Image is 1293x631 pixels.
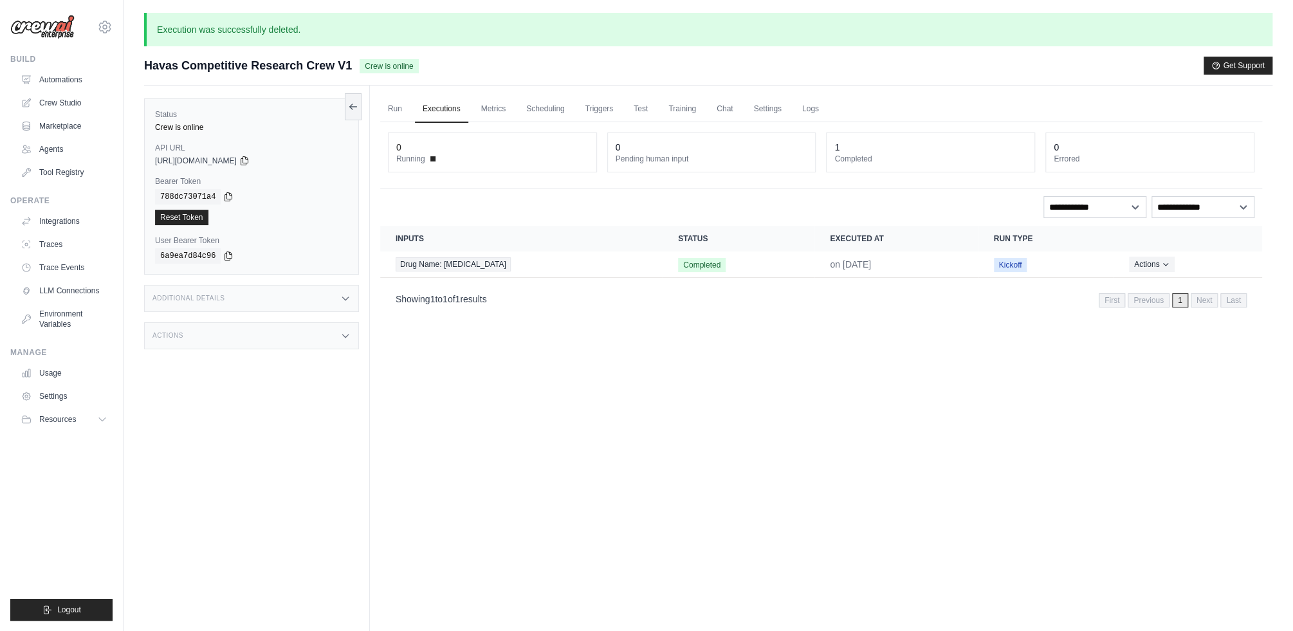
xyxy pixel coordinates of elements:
dt: Pending human input [616,154,808,164]
a: Traces [15,234,113,255]
code: 788dc73071a4 [155,189,221,205]
a: Marketplace [15,116,113,136]
a: Agents [15,139,113,160]
span: Havas Competitive Research Crew V1 [144,57,352,75]
label: Bearer Token [155,176,348,187]
img: Logo [10,15,75,39]
span: 1 [455,294,460,304]
label: API URL [155,143,348,153]
a: Metrics [473,96,514,123]
a: Logs [794,96,827,123]
a: Settings [746,96,789,123]
div: 0 [616,141,621,154]
div: 0 [396,141,401,154]
p: Showing to of results [396,293,487,306]
span: 1 [443,294,448,304]
h3: Actions [152,332,183,340]
a: Chat [709,96,740,123]
a: Integrations [15,211,113,232]
a: Crew Studio [15,93,113,113]
p: Execution was successfully deleted. [144,13,1272,46]
time: June 25, 2025 at 11:55 PDT [830,259,871,270]
span: Previous [1128,293,1169,307]
th: Inputs [380,226,663,251]
span: Logout [57,605,81,615]
code: 6a9ea7d84c96 [155,248,221,264]
section: Crew executions table [380,226,1262,316]
nav: Pagination [1099,293,1247,307]
div: Crew is online [155,122,348,133]
span: Crew is online [360,59,418,73]
a: Test [626,96,656,123]
a: Tool Registry [15,162,113,183]
span: Last [1220,293,1247,307]
a: View execution details for Drug Name [396,257,647,271]
span: Resources [39,414,76,425]
th: Executed at [814,226,978,251]
label: Status [155,109,348,120]
a: Triggers [578,96,621,123]
div: Operate [10,196,113,206]
th: Status [663,226,814,251]
div: 1 [834,141,839,154]
a: Scheduling [518,96,572,123]
th: Run Type [978,226,1114,251]
div: Build [10,54,113,64]
span: Drug Name: [MEDICAL_DATA] [396,257,511,271]
span: Completed [678,258,726,272]
dt: Completed [834,154,1027,164]
a: Usage [15,363,113,383]
span: 1 [430,294,436,304]
a: Settings [15,386,113,407]
a: Trace Events [15,257,113,278]
div: 0 [1054,141,1059,154]
span: Kickoff [994,258,1027,272]
dt: Errored [1054,154,1246,164]
span: 1 [1172,293,1188,307]
button: Logout [10,599,113,621]
div: Manage [10,347,113,358]
span: [URL][DOMAIN_NAME] [155,156,237,166]
button: Resources [15,409,113,430]
a: Automations [15,69,113,90]
span: Next [1191,293,1218,307]
a: Executions [415,96,468,123]
a: Reset Token [155,210,208,225]
a: Environment Variables [15,304,113,334]
label: User Bearer Token [155,235,348,246]
h3: Additional Details [152,295,225,302]
a: Run [380,96,410,123]
button: Get Support [1204,57,1272,75]
a: Training [661,96,704,123]
nav: Pagination [380,283,1262,316]
span: First [1099,293,1125,307]
a: LLM Connections [15,280,113,301]
button: Actions for execution [1129,257,1175,272]
span: Running [396,154,425,164]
